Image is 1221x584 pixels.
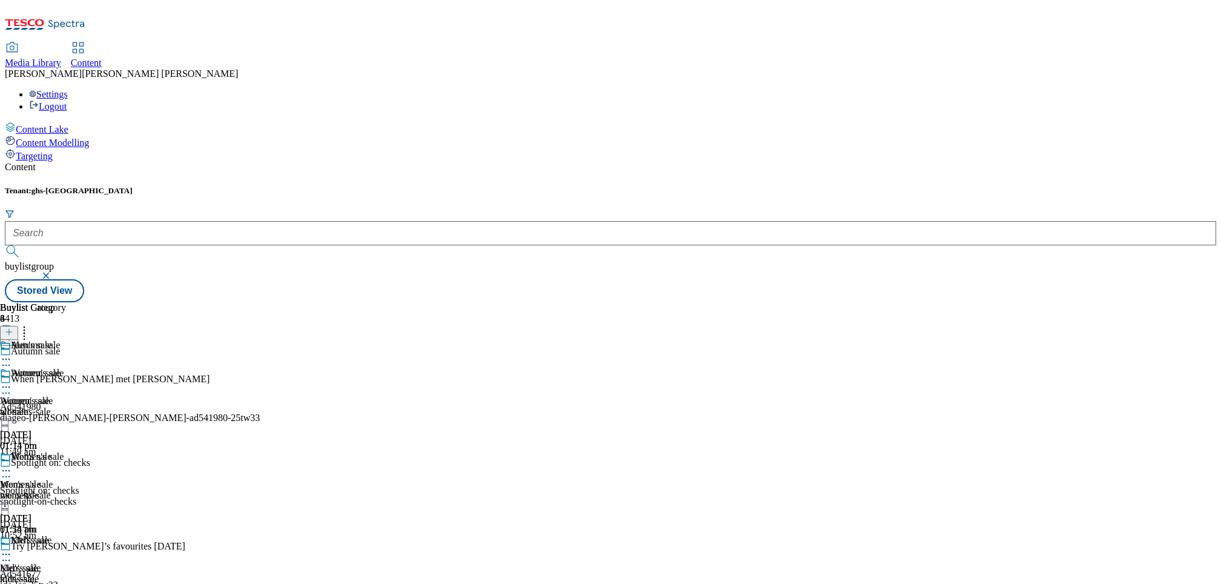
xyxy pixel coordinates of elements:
svg: Search Filters [5,209,15,219]
span: buylistgroup [5,261,54,271]
div: Try [PERSON_NAME]’s favourites [DATE] [11,541,185,552]
span: Content Lake [16,124,68,134]
span: Targeting [16,151,53,161]
h5: Tenant: [5,186,1216,196]
a: Settings [29,89,68,99]
div: Spotlight on: checks [11,457,90,468]
input: Search [5,221,1216,245]
span: [PERSON_NAME] [5,68,82,79]
a: Media Library [5,43,61,68]
a: Content [71,43,102,68]
span: Content Modelling [16,138,89,148]
a: Content Lake [5,122,1216,135]
div: Women's sale [11,368,64,379]
span: Media Library [5,58,61,68]
span: ghs-[GEOGRAPHIC_DATA] [31,186,133,195]
a: Targeting [5,148,1216,162]
a: Logout [29,101,67,111]
div: Men's sale [11,451,51,462]
span: [PERSON_NAME] [PERSON_NAME] [82,68,238,79]
button: Stored View [5,279,84,302]
div: Kid's sale [11,535,48,546]
div: Content [5,162,1216,173]
span: Content [71,58,102,68]
a: Content Modelling [5,135,1216,148]
div: When [PERSON_NAME] met [PERSON_NAME] [11,374,210,385]
div: Men's sale [11,340,51,351]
